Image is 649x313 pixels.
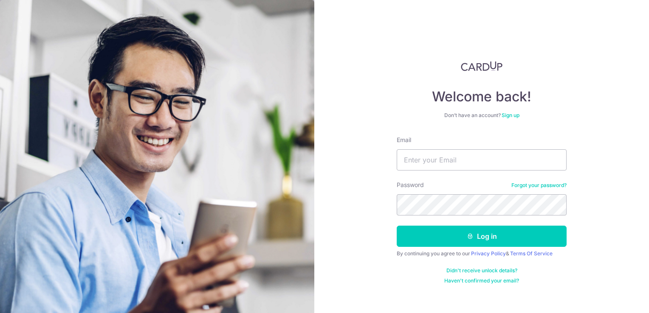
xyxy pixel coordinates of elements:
[397,136,411,144] label: Email
[510,250,553,257] a: Terms Of Service
[511,182,567,189] a: Forgot your password?
[397,226,567,247] button: Log in
[397,112,567,119] div: Don’t have an account?
[397,181,424,189] label: Password
[446,267,517,274] a: Didn't receive unlock details?
[444,277,519,284] a: Haven't confirmed your email?
[397,88,567,105] h4: Welcome back!
[502,112,519,118] a: Sign up
[461,61,502,71] img: CardUp Logo
[397,149,567,170] input: Enter your Email
[471,250,506,257] a: Privacy Policy
[397,250,567,257] div: By continuing you agree to our &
